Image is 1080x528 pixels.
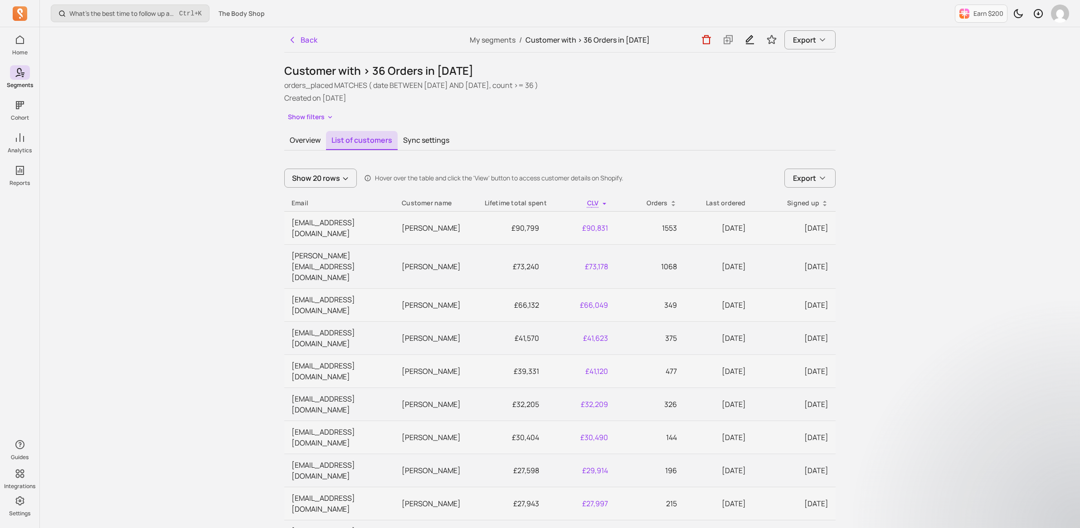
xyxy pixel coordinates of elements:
h1: Customer with > 36 Orders in [DATE] [284,63,836,78]
td: £90,799 [477,211,546,244]
p: [PERSON_NAME] [402,333,470,344]
td: [EMAIL_ADDRESS][DOMAIN_NAME] [284,211,394,244]
p: [PERSON_NAME] [402,399,470,410]
td: £27,997 [546,487,615,520]
button: Toggle favorite [763,31,781,49]
p: [PERSON_NAME] [402,498,470,509]
p: Cohort [11,114,29,121]
td: [EMAIL_ADDRESS][DOMAIN_NAME] [284,388,394,421]
button: Back [284,31,321,49]
kbd: Ctrl [179,9,195,18]
button: Export [784,30,836,49]
p: [DATE] [691,465,746,476]
button: What’s the best time to follow up after a first order?Ctrl+K [51,5,209,22]
p: [PERSON_NAME] [402,261,470,272]
span: CLV [587,199,599,207]
td: £39,331 [477,354,546,388]
td: [EMAIL_ADDRESS][DOMAIN_NAME] [284,288,394,321]
td: £30,490 [546,421,615,454]
p: [DATE] [691,432,746,443]
button: The Body Shop [213,5,270,22]
p: Hover over the table and click the 'View' button to access customer details on Shopify. [375,174,623,183]
p: [DATE] [691,366,746,377]
div: Email [292,199,387,208]
button: Overview [284,131,326,149]
td: £32,209 [546,388,615,421]
td: 375 [615,321,684,354]
td: £27,598 [477,454,546,487]
p: Analytics [8,147,32,154]
p: Reports [10,179,30,187]
p: [DATE] [760,366,828,377]
td: [EMAIL_ADDRESS][DOMAIN_NAME] [284,354,394,388]
a: My segments [470,35,516,45]
span: / [516,35,525,45]
p: [DATE] [691,399,746,410]
td: 477 [615,354,684,388]
p: [DATE] [760,432,828,443]
p: Created on [DATE] [284,92,836,103]
p: [DATE] [691,498,746,509]
p: Settings [9,510,30,517]
td: [EMAIL_ADDRESS][DOMAIN_NAME] [284,454,394,487]
td: £73,240 [477,244,546,288]
p: [PERSON_NAME] [402,366,470,377]
td: £66,049 [546,288,615,321]
p: [DATE] [760,498,828,509]
span: + [179,9,202,18]
td: £27,943 [477,487,546,520]
iframe: Intercom live chat [1049,497,1071,519]
p: Segments [7,82,33,89]
p: [DATE] [760,333,828,344]
td: £32,205 [477,388,546,421]
span: Customer with > 36 Orders in [DATE] [525,35,650,45]
p: [DATE] [691,261,746,272]
p: [DATE] [760,465,828,476]
td: £41,623 [546,321,615,354]
span: Export [793,34,816,45]
img: avatar [1051,5,1069,23]
button: Earn $200 [955,5,1007,23]
p: orders_placed MATCHES ( date BETWEEN [DATE] AND [DATE], count >= 36 ) [284,80,836,91]
span: The Body Shop [219,9,265,18]
p: [PERSON_NAME] [402,300,470,310]
p: Earn $200 [973,9,1003,18]
td: 215 [615,487,684,520]
p: What’s the best time to follow up after a first order? [69,9,175,18]
td: [PERSON_NAME][EMAIL_ADDRESS][DOMAIN_NAME] [284,244,394,288]
p: [DATE] [760,399,828,410]
p: [DATE] [760,300,828,310]
td: 349 [615,288,684,321]
div: Lifetime total spent [485,199,539,208]
div: Orders [623,199,677,208]
div: Signed up [760,199,828,208]
td: £73,178 [546,244,615,288]
td: £30,404 [477,421,546,454]
p: [DATE] [691,223,746,233]
td: 326 [615,388,684,421]
p: [DATE] [760,261,828,272]
button: Show filters [284,111,337,124]
p: Home [12,49,28,56]
td: £66,132 [477,288,546,321]
p: [DATE] [760,223,828,233]
p: [PERSON_NAME] [402,432,470,443]
div: Last ordered [691,199,746,208]
p: [PERSON_NAME] [402,465,470,476]
td: [EMAIL_ADDRESS][DOMAIN_NAME] [284,421,394,454]
td: [EMAIL_ADDRESS][DOMAIN_NAME] [284,321,394,354]
kbd: K [198,10,202,17]
button: Sync settings [398,131,455,149]
button: Export [784,169,836,188]
button: List of customers [326,131,398,150]
td: 1068 [615,244,684,288]
td: £29,914 [546,454,615,487]
td: £41,570 [477,321,546,354]
td: 196 [615,454,684,487]
p: Integrations [4,483,35,490]
td: 1553 [615,211,684,244]
button: Guides [10,436,30,463]
span: Export [793,173,816,184]
button: Toggle dark mode [1009,5,1027,23]
td: 144 [615,421,684,454]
